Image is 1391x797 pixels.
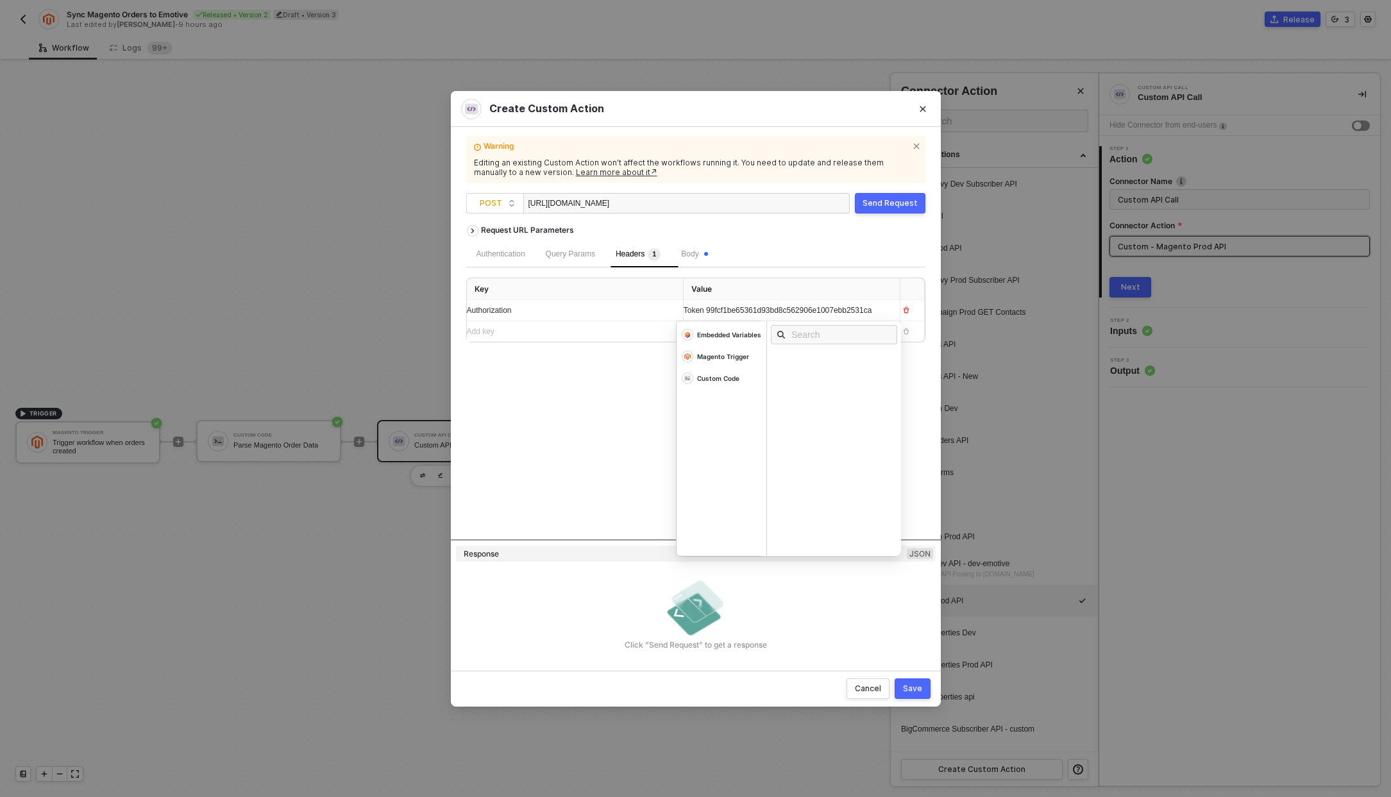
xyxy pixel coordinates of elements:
[475,219,580,242] div: Request URL Parameters
[895,678,931,699] button: Save
[913,140,923,150] span: icon-close
[682,351,693,362] img: Magento Trigger
[648,248,661,261] sup: 1
[456,640,936,650] div: Click ”Send Request” to get a response
[855,684,881,694] div: Cancel
[465,103,478,115] img: integration-icon
[616,249,661,258] span: Headers
[684,306,872,315] span: Token 99fcf1be65361d93bd8c562906e1007ebb2531ca
[467,306,512,315] span: Authorization
[484,141,907,155] span: Warning
[476,248,525,260] div: Authentication
[480,194,516,213] span: POST
[863,198,918,208] div: Send Request
[474,158,918,178] div: Editing an existing Custom Action won’t affect the workflows running it. You need to update and r...
[464,549,499,559] div: Response
[468,229,478,234] span: icon-arrow-right
[664,576,728,640] img: empty-state-send-request
[907,548,933,560] span: JSON
[546,249,595,258] span: Query Params
[684,278,900,301] th: Value
[855,193,925,214] button: Send Request
[682,373,693,383] img: Custom Code
[576,167,657,177] a: Learn more about it↗
[697,330,761,339] div: Embedded Variables
[653,251,657,258] span: 1
[903,684,922,694] div: Save
[467,278,684,301] th: Key
[528,194,657,214] div: [URL][DOMAIN_NAME]
[697,352,749,361] div: Magento Trigger
[461,99,931,119] div: Create Custom Action
[681,249,707,258] span: Body
[905,91,941,127] button: Close
[847,678,889,699] button: Cancel
[791,328,884,342] input: Search
[682,330,693,340] img: Embedded Variables
[697,374,739,383] div: Custom Code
